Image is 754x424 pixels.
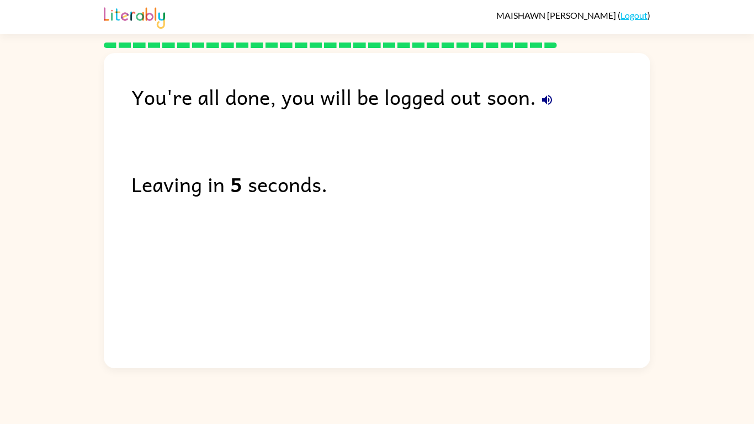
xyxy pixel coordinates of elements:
[104,4,165,29] img: Literably
[230,168,242,200] b: 5
[131,168,650,200] div: Leaving in seconds.
[131,81,650,113] div: You're all done, you will be logged out soon.
[620,10,647,20] a: Logout
[496,10,650,20] div: ( )
[496,10,618,20] span: MAISHAWN [PERSON_NAME]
